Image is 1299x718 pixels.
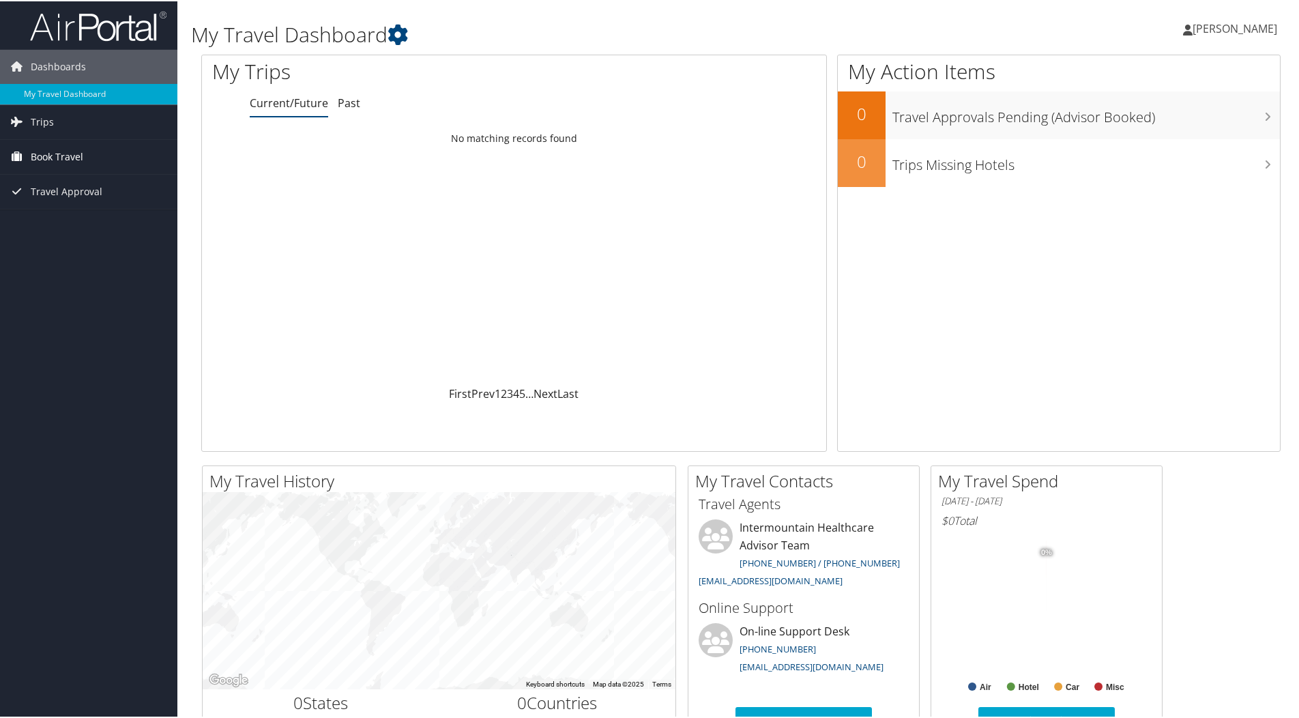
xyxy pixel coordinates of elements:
[31,104,54,138] span: Trips
[526,678,585,688] button: Keyboard shortcuts
[942,512,1152,527] h6: Total
[525,385,534,400] span: …
[652,679,671,687] a: Terms (opens in new tab)
[699,573,843,586] a: [EMAIL_ADDRESS][DOMAIN_NAME]
[1106,681,1124,691] text: Misc
[202,125,826,149] td: No matching records found
[501,385,507,400] a: 2
[838,56,1280,85] h1: My Action Items
[507,385,513,400] a: 3
[450,690,666,713] h2: Countries
[692,518,916,591] li: Intermountain Healthcare Advisor Team
[1019,681,1039,691] text: Hotel
[692,622,916,678] li: On-line Support Desk
[513,385,519,400] a: 4
[338,94,360,109] a: Past
[517,690,527,713] span: 0
[838,90,1280,138] a: 0Travel Approvals Pending (Advisor Booked)
[942,493,1152,506] h6: [DATE] - [DATE]
[1041,547,1052,556] tspan: 0%
[31,173,102,207] span: Travel Approval
[212,56,556,85] h1: My Trips
[250,94,328,109] a: Current/Future
[209,468,675,491] h2: My Travel History
[892,100,1280,126] h3: Travel Approvals Pending (Advisor Booked)
[740,642,816,654] a: [PHONE_NUMBER]
[449,385,471,400] a: First
[206,670,251,688] a: Open this area in Google Maps (opens a new window)
[495,385,501,400] a: 1
[699,493,909,513] h3: Travel Agents
[191,19,924,48] h1: My Travel Dashboard
[534,385,557,400] a: Next
[593,679,644,687] span: Map data ©2025
[471,385,495,400] a: Prev
[1066,681,1079,691] text: Car
[938,468,1162,491] h2: My Travel Spend
[293,690,303,713] span: 0
[892,147,1280,173] h3: Trips Missing Hotels
[695,468,919,491] h2: My Travel Contacts
[206,670,251,688] img: Google
[557,385,579,400] a: Last
[740,556,900,568] a: [PHONE_NUMBER] / [PHONE_NUMBER]
[31,48,86,83] span: Dashboards
[942,512,954,527] span: $0
[699,597,909,616] h3: Online Support
[30,9,166,41] img: airportal-logo.png
[213,690,429,713] h2: States
[838,138,1280,186] a: 0Trips Missing Hotels
[740,659,884,672] a: [EMAIL_ADDRESS][DOMAIN_NAME]
[838,149,886,172] h2: 0
[1183,7,1291,48] a: [PERSON_NAME]
[31,139,83,173] span: Book Travel
[980,681,991,691] text: Air
[838,101,886,124] h2: 0
[519,385,525,400] a: 5
[1193,20,1277,35] span: [PERSON_NAME]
